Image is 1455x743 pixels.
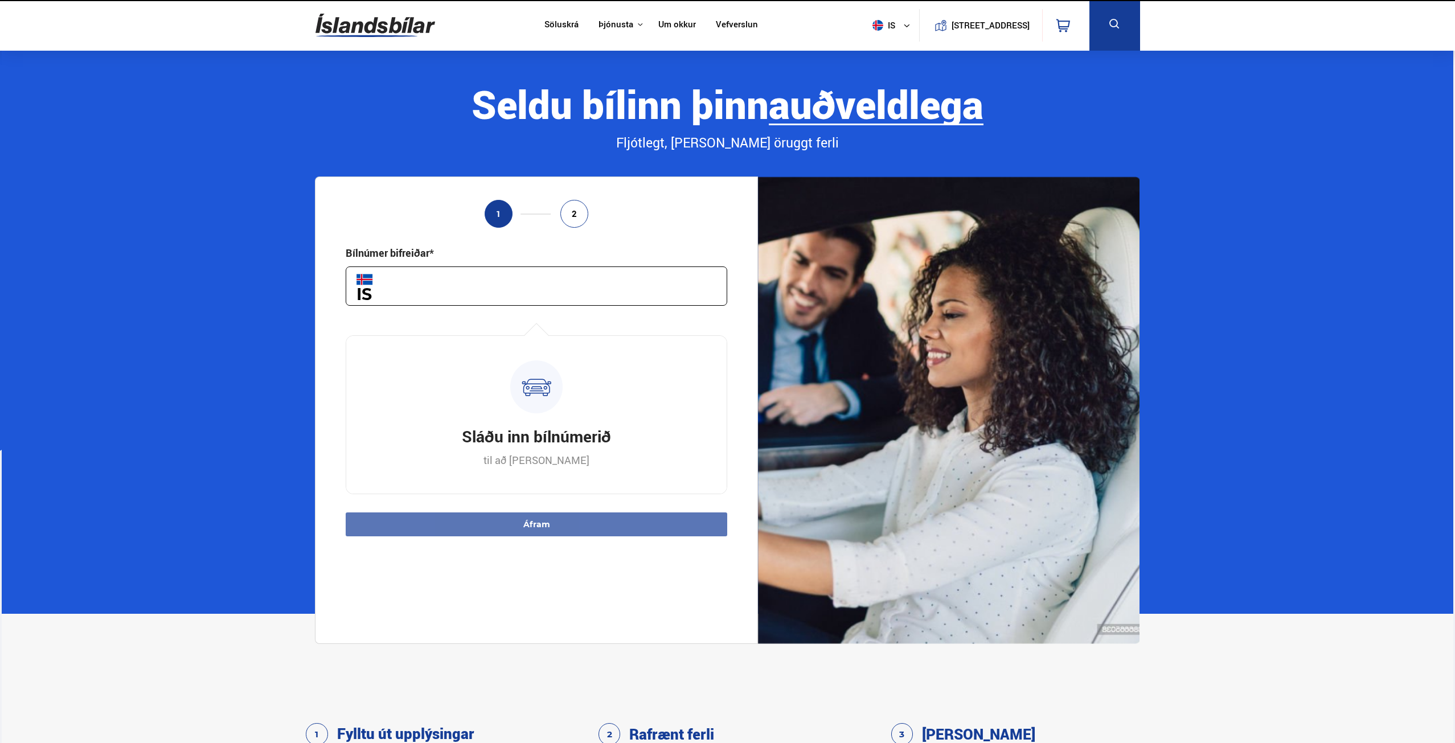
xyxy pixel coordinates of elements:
button: [STREET_ADDRESS] [956,20,1026,30]
a: [STREET_ADDRESS] [925,9,1036,42]
button: is [868,9,919,42]
a: Söluskrá [544,19,579,31]
span: 2 [572,209,577,219]
div: Fljótlegt, [PERSON_NAME] öruggt ferli [315,133,1140,153]
a: Um okkur [658,19,696,31]
button: Þjónusta [599,19,633,30]
div: Bílnúmer bifreiðar* [346,246,434,260]
button: Áfram [346,512,727,536]
img: svg+xml;base64,PHN2ZyB4bWxucz0iaHR0cDovL3d3dy53My5vcmcvMjAwMC9zdmciIHdpZHRoPSI1MTIiIGhlaWdodD0iNT... [872,20,883,31]
img: G0Ugv5HjCgRt.svg [315,7,435,44]
b: auðveldlega [769,77,983,130]
h3: Sláðu inn bílnúmerið [462,425,611,447]
span: is [868,20,896,31]
div: Seldu bílinn þinn [315,83,1140,125]
p: til að [PERSON_NAME] [483,453,589,467]
a: Vefverslun [716,19,758,31]
span: 1 [496,209,501,219]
